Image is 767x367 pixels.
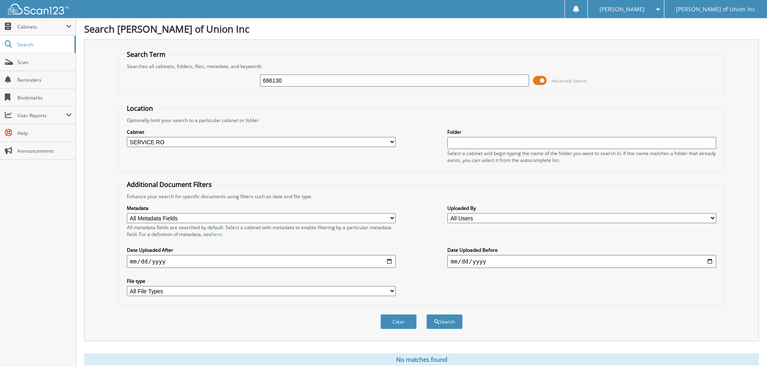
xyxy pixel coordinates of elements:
[17,112,66,119] span: User Reports
[123,180,216,189] legend: Additional Document Filters
[127,129,396,135] label: Cabinet
[211,231,222,238] a: here
[123,63,720,70] div: Searches all cabinets, folders, files, metadata, and keywords
[600,7,645,12] span: [PERSON_NAME]
[380,314,417,329] button: Clear
[127,247,396,253] label: Date Uploaded After
[17,59,72,66] span: Scan
[17,41,70,48] span: Search
[17,130,72,137] span: Help
[127,255,396,268] input: start
[127,224,396,238] div: All metadata fields are searched by default. Select a cabinet with metadata to enable filtering b...
[676,7,755,12] span: [PERSON_NAME] of Union Inc
[551,78,587,84] span: Advanced Search
[17,77,72,83] span: Reminders
[84,22,759,35] h1: Search [PERSON_NAME] of Union Inc
[447,255,716,268] input: end
[127,205,396,211] label: Metadata
[127,278,396,284] label: File type
[123,104,157,113] legend: Location
[123,193,720,200] div: Enhance your search for specific documents using filters such as date and file type.
[84,353,759,365] div: No matches found
[447,205,716,211] label: Uploaded By
[123,117,720,124] div: Optionally limit your search to a particular cabinet or folder
[447,150,716,164] div: Select a cabinet and begin typing the name of the folder you want to search in. If the name match...
[17,94,72,101] span: Bookmarks
[447,129,716,135] label: Folder
[123,50,170,59] legend: Search Term
[17,23,66,30] span: Cabinets
[426,314,463,329] button: Search
[8,4,68,15] img: scan123-logo-white.svg
[447,247,716,253] label: Date Uploaded Before
[17,147,72,154] span: Announcements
